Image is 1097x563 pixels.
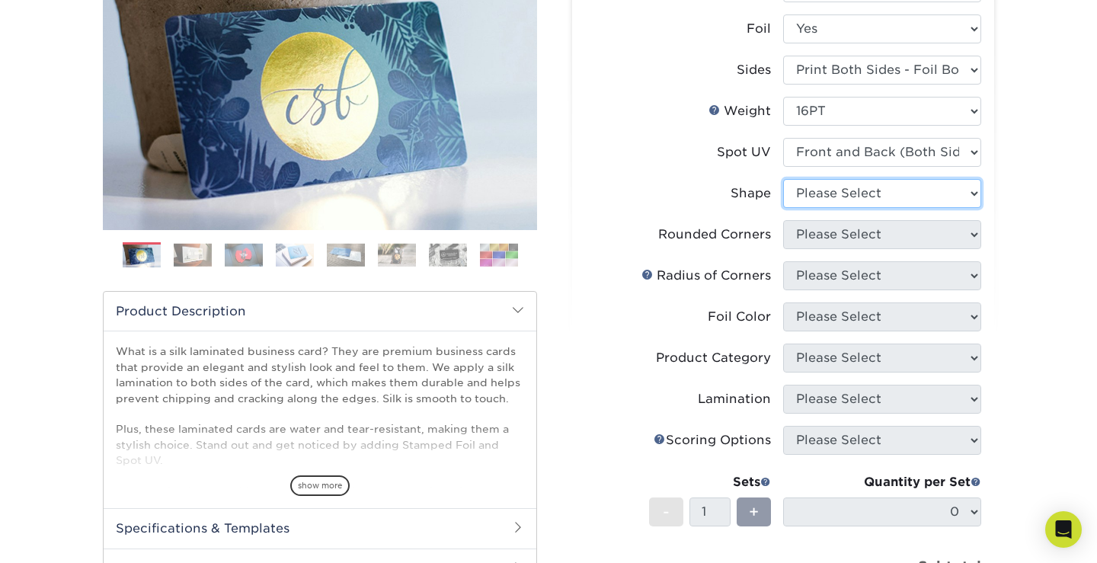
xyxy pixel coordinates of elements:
[641,267,771,285] div: Radius of Corners
[737,61,771,79] div: Sides
[649,473,771,491] div: Sets
[225,243,263,267] img: Business Cards 03
[731,184,771,203] div: Shape
[708,102,771,120] div: Weight
[480,243,518,267] img: Business Cards 08
[276,243,314,267] img: Business Cards 04
[378,243,416,267] img: Business Cards 06
[658,226,771,244] div: Rounded Corners
[698,390,771,408] div: Lamination
[174,243,212,267] img: Business Cards 02
[663,501,670,523] span: -
[429,243,467,267] img: Business Cards 07
[123,237,161,275] img: Business Cards 01
[1045,511,1082,548] div: Open Intercom Messenger
[747,20,771,38] div: Foil
[717,143,771,162] div: Spot UV
[656,349,771,367] div: Product Category
[290,475,350,496] span: show more
[654,431,771,449] div: Scoring Options
[327,243,365,267] img: Business Cards 05
[104,508,536,548] h2: Specifications & Templates
[749,501,759,523] span: +
[708,308,771,326] div: Foil Color
[783,473,981,491] div: Quantity per Set
[104,292,536,331] h2: Product Description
